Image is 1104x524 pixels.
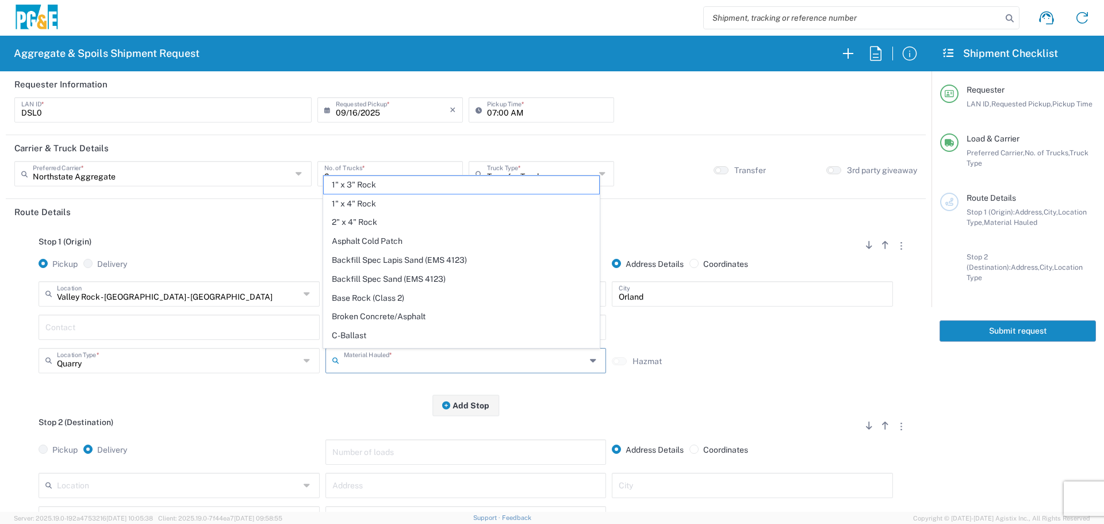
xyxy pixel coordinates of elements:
[324,327,599,345] span: C-Ballast
[632,356,662,366] label: Hazmat
[432,395,499,416] button: Add Stop
[1025,148,1069,157] span: No. of Trucks,
[450,101,456,119] i: ×
[14,143,109,154] h2: Carrier & Truck Details
[14,515,153,522] span: Server: 2025.19.0-192a4753216
[502,514,531,521] a: Feedback
[913,513,1090,523] span: Copyright © [DATE]-[DATE] Agistix Inc., All Rights Reserved
[1011,263,1040,271] span: Address,
[967,134,1019,143] span: Load & Carrier
[324,232,599,250] span: Asphalt Cold Patch
[967,193,1016,202] span: Route Details
[324,270,599,288] span: Backfill Spec Sand (EMS 4123)
[689,445,748,455] label: Coordinates
[324,308,599,326] span: Broken Concrete/Asphalt
[967,253,1011,271] span: Stop 2 (Destination):
[704,7,1002,29] input: Shipment, tracking or reference number
[324,289,599,307] span: Base Rock (Class 2)
[324,213,599,231] span: 2" x 4" Rock
[324,176,599,194] span: 1" x 3" Rock
[106,515,153,522] span: [DATE] 10:05:38
[14,5,60,32] img: pge
[734,165,766,175] label: Transfer
[612,259,684,269] label: Address Details
[984,218,1037,227] span: Material Hauled
[967,85,1005,94] span: Requester
[234,515,282,522] span: [DATE] 09:58:55
[14,206,71,218] h2: Route Details
[991,100,1052,108] span: Requested Pickup,
[1052,100,1092,108] span: Pickup Time
[940,320,1096,342] button: Submit request
[942,47,1058,60] h2: Shipment Checklist
[39,418,113,427] span: Stop 2 (Destination)
[967,100,991,108] span: LAN ID,
[612,445,684,455] label: Address Details
[1015,208,1044,216] span: Address,
[1040,263,1054,271] span: City,
[473,514,502,521] a: Support
[39,237,91,246] span: Stop 1 (Origin)
[158,515,282,522] span: Client: 2025.19.0-7f44ea7
[324,346,599,364] span: Crushed Base Rock (3/4")
[14,79,108,90] h2: Requester Information
[1044,208,1058,216] span: City,
[14,47,200,60] h2: Aggregate & Spoils Shipment Request
[967,148,1025,157] span: Preferred Carrier,
[847,165,917,175] label: 3rd party giveaway
[324,251,599,269] span: Backfill Spec Lapis Sand (EMS 4123)
[324,195,599,213] span: 1" x 4" Rock
[689,259,748,269] label: Coordinates
[967,208,1015,216] span: Stop 1 (Origin):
